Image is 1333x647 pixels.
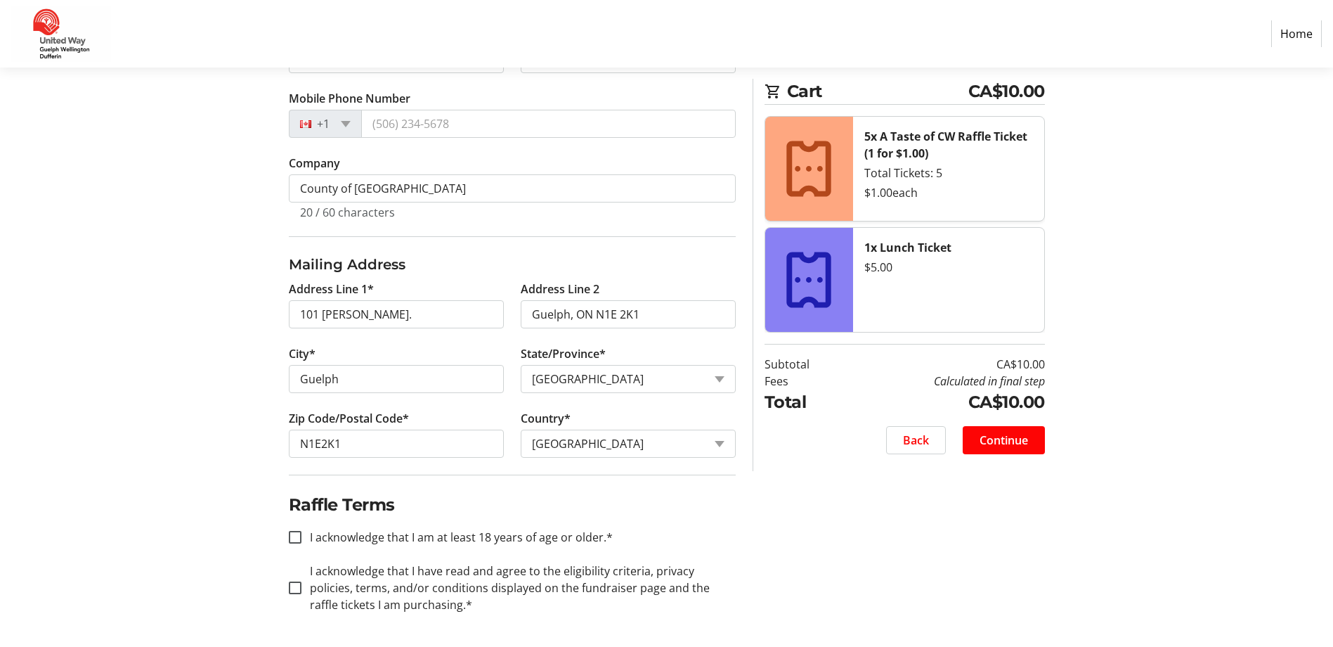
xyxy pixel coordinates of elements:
[289,155,340,172] label: Company
[963,426,1045,454] button: Continue
[301,529,613,546] label: I acknowledge that I am at least 18 years of age or older.*
[864,184,1033,201] div: $1.00 each
[845,356,1045,373] td: CA$10.00
[300,205,395,220] tr-character-limit: 20 / 60 characters
[289,345,316,362] label: City*
[289,90,410,107] label: Mobile Phone Number
[864,240,951,255] strong: 1x Lunch Ticket
[864,259,1033,276] div: $5.00
[886,426,946,454] button: Back
[361,110,736,138] input: (506) 234-5678
[289,281,374,297] label: Address Line 1*
[521,345,606,362] label: State/Province*
[289,492,736,518] h2: Raffle Terms
[289,365,504,393] input: City
[289,430,504,458] input: Zip or Postal Code
[903,432,929,449] span: Back
[1271,20,1322,47] a: Home
[521,281,599,297] label: Address Line 2
[980,432,1028,449] span: Continue
[864,129,1027,161] strong: 5x A Taste of CW Raffle Ticket (1 for $1.00)
[521,410,571,427] label: Country*
[765,356,845,373] td: Subtotal
[289,410,409,427] label: Zip Code/Postal Code*
[845,390,1045,415] td: CA$10.00
[765,390,845,415] td: Total
[289,254,736,275] h3: Mailing Address
[864,165,1033,181] div: Total Tickets: 5
[787,79,968,104] span: Cart
[11,6,111,62] img: United Way Guelph Wellington Dufferin's Logo
[845,373,1045,390] td: Calculated in final step
[301,563,736,613] label: I acknowledge that I have read and agree to the eligibility criteria, privacy policies, terms, an...
[968,79,1045,104] span: CA$10.00
[765,373,845,390] td: Fees
[289,300,504,328] input: Address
